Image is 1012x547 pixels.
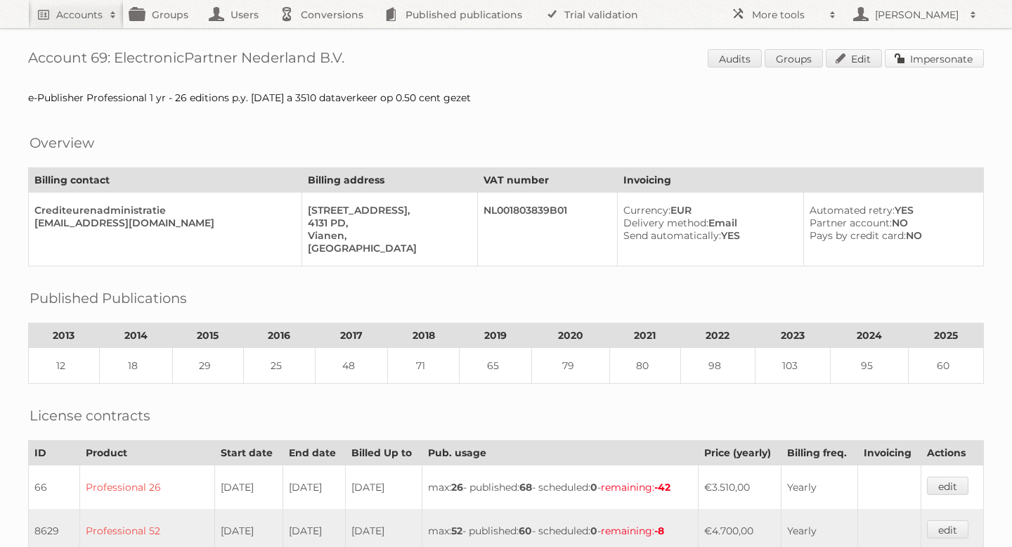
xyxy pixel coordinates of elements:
th: Billing contact [29,168,302,193]
h1: Account 69: ElectronicPartner Nederland B.V. [28,49,984,70]
th: End date [283,441,345,465]
a: Edit [826,49,882,67]
th: 2023 [755,323,831,348]
div: Email [623,217,792,229]
strong: 52 [451,525,462,537]
th: Billed Up to [345,441,422,465]
div: [STREET_ADDRESS], [308,204,465,217]
td: NL001803839B01 [477,193,617,266]
strong: 0 [590,481,597,494]
td: 25 [243,348,316,384]
div: e-Publisher Professional 1 yr - 26 editions p.y. [DATE] a 3510 dataverkeer op 0.50 cent gezet [28,91,984,104]
div: Vianen, [308,229,465,242]
th: Price (yearly) [698,441,781,465]
th: 2018 [387,323,460,348]
div: NO [810,217,972,229]
span: Currency: [623,204,670,217]
td: 98 [680,348,755,384]
td: Yearly [781,465,857,510]
td: 29 [173,348,244,384]
th: ID [29,441,80,465]
h2: Published Publications [30,288,187,309]
h2: More tools [752,8,822,22]
th: VAT number [477,168,617,193]
th: Invoicing [618,168,984,193]
a: Impersonate [885,49,984,67]
span: Send automatically: [623,229,721,242]
td: [DATE] [215,465,283,510]
th: 2017 [316,323,388,348]
span: Partner account: [810,217,892,229]
td: [DATE] [283,465,345,510]
th: Billing address [302,168,477,193]
td: Professional 26 [80,465,215,510]
a: edit [927,477,968,495]
div: 4131 PD, [308,217,465,229]
th: Start date [215,441,283,465]
span: Delivery method: [623,217,708,229]
strong: 60 [519,525,532,537]
td: 79 [532,348,610,384]
th: 2021 [610,323,681,348]
span: Pays by credit card: [810,229,906,242]
div: NO [810,229,972,242]
h2: Accounts [56,8,103,22]
td: max: - published: - scheduled: - [422,465,699,510]
th: Invoicing [857,441,921,465]
td: 103 [755,348,831,384]
th: 2022 [680,323,755,348]
td: 66 [29,465,80,510]
span: Automated retry: [810,204,895,217]
th: 2016 [243,323,316,348]
h2: [PERSON_NAME] [871,8,963,22]
th: 2025 [909,323,984,348]
td: €3.510,00 [698,465,781,510]
td: 18 [99,348,173,384]
th: Actions [921,441,983,465]
th: 2024 [831,323,909,348]
strong: 26 [451,481,463,494]
th: Pub. usage [422,441,699,465]
div: YES [623,229,792,242]
div: YES [810,204,972,217]
td: 60 [909,348,984,384]
div: EUR [623,204,792,217]
td: 65 [460,348,532,384]
td: [DATE] [345,465,422,510]
div: [EMAIL_ADDRESS][DOMAIN_NAME] [34,217,290,229]
td: 80 [610,348,681,384]
a: Audits [708,49,762,67]
th: 2013 [29,323,100,348]
th: 2014 [99,323,173,348]
td: 12 [29,348,100,384]
h2: Overview [30,132,94,153]
th: Product [80,441,215,465]
td: 95 [831,348,909,384]
th: 2015 [173,323,244,348]
h2: License contracts [30,405,150,426]
div: Crediteurenadministratie [34,204,290,217]
strong: -8 [654,525,664,537]
td: 71 [387,348,460,384]
th: Billing freq. [781,441,857,465]
a: Groups [765,49,823,67]
strong: 0 [590,525,597,537]
span: remaining: [601,481,670,494]
strong: -42 [654,481,670,494]
td: 48 [316,348,388,384]
a: edit [927,520,968,539]
div: [GEOGRAPHIC_DATA] [308,242,465,255]
span: remaining: [601,525,664,537]
th: 2020 [532,323,610,348]
strong: 68 [519,481,532,494]
th: 2019 [460,323,532,348]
